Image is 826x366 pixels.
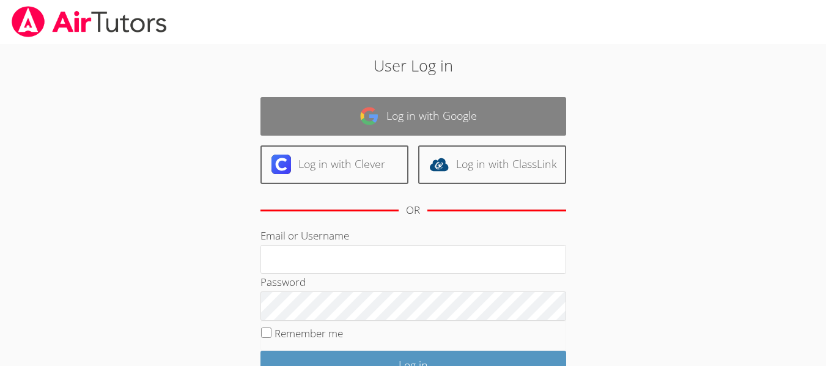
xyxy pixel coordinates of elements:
div: OR [406,202,420,219]
img: classlink-logo-d6bb404cc1216ec64c9a2012d9dc4662098be43eaf13dc465df04b49fa7ab582.svg [429,155,449,174]
img: google-logo-50288ca7cdecda66e5e0955fdab243c47b7ad437acaf1139b6f446037453330a.svg [360,106,379,126]
a: Log in with Clever [260,145,408,184]
h2: User Log in [190,54,636,77]
label: Remember me [275,326,343,340]
label: Password [260,275,306,289]
a: Log in with ClassLink [418,145,566,184]
img: airtutors_banner-c4298cdbf04f3fff15de1276eac7730deb9818008684d7c2e4769d2f7ddbe033.png [10,6,168,37]
img: clever-logo-6eab21bc6e7a338710f1a6ff85c0baf02591cd810cc4098c63d3a4b26e2feb20.svg [271,155,291,174]
label: Email or Username [260,229,349,243]
a: Log in with Google [260,97,566,136]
